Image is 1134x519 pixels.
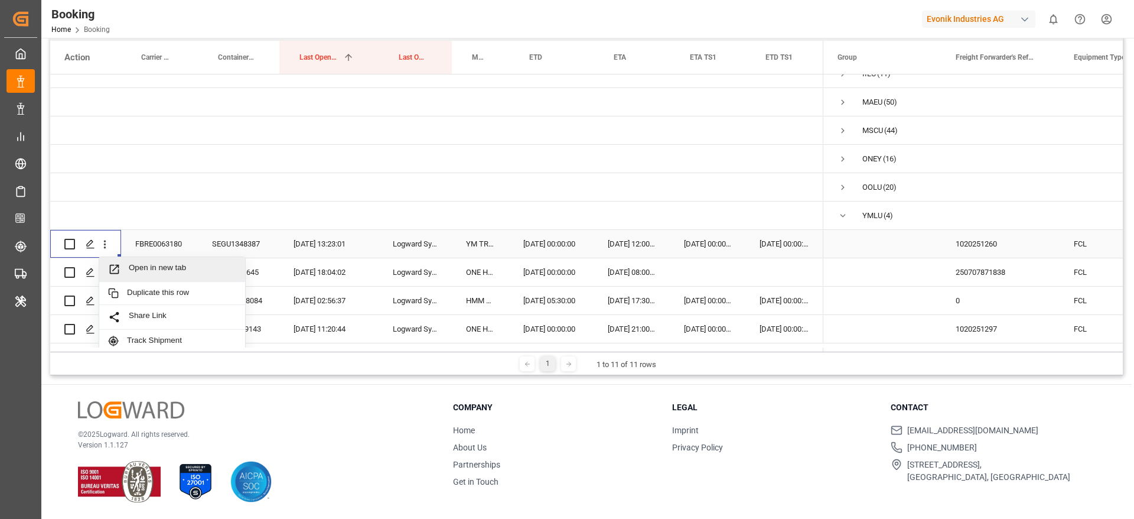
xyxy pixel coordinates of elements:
[218,53,255,61] span: Container No.
[50,202,823,230] div: Press SPACE to select this row.
[279,230,379,258] div: [DATE] 13:23:01
[884,117,898,144] span: (44)
[862,202,882,229] div: YMLU
[765,53,793,61] span: ETD TS1
[50,145,823,173] div: Press SPACE to select this row.
[884,89,897,116] span: (50)
[50,315,823,343] div: Press SPACE to select this row.
[745,230,823,258] div: [DATE] 00:00:00
[51,25,71,34] a: Home
[141,53,173,61] span: Carrier Booking No.
[862,145,882,173] div: ONEY
[745,315,823,343] div: [DATE] 00:00:00
[78,429,423,440] p: © 2025 Logward. All rights reserved.
[379,258,452,286] div: Logward System
[1067,6,1093,33] button: Help Center
[672,401,876,414] h3: Legal
[453,477,498,486] a: Get in Touch
[453,460,500,469] a: Partnerships
[745,287,823,314] div: [DATE] 00:00:00
[1040,6,1067,33] button: show 0 new notifications
[907,459,1070,484] span: [STREET_ADDRESS], [GEOGRAPHIC_DATA], [GEOGRAPHIC_DATA]
[50,116,823,145] div: Press SPACE to select this row.
[453,443,487,452] a: About Us
[672,426,699,435] a: Imprint
[230,461,272,502] img: AICPA SOC
[922,8,1040,30] button: Evonik Industries AG
[1074,53,1125,61] span: Equipment Type
[175,461,216,502] img: ISO 27001 Certification
[670,287,745,314] div: [DATE] 00:00:00
[379,230,452,258] div: Logward System
[50,230,823,258] div: Press SPACE to select this row.
[594,315,670,343] div: [DATE] 21:00:00
[594,258,670,286] div: [DATE] 08:00:00
[299,53,338,61] span: Last Opened Date
[672,443,723,452] a: Privacy Policy
[453,401,657,414] h3: Company
[379,315,452,343] div: Logward System
[862,89,882,116] div: MAEU
[379,287,452,314] div: Logward System
[64,52,90,63] div: Action
[509,230,594,258] div: [DATE] 00:00:00
[50,287,823,315] div: Press SPACE to select this row.
[883,174,897,201] span: (20)
[452,258,509,286] div: ONE HAMMERSMITH
[279,315,379,343] div: [DATE] 11:20:44
[884,202,893,229] span: (4)
[891,401,1095,414] h3: Contact
[690,53,716,61] span: ETA TS1
[121,230,198,258] div: FBRE0063180
[509,315,594,343] div: [DATE] 00:00:00
[279,258,379,286] div: [DATE] 18:04:02
[78,461,161,502] img: ISO 9001 & ISO 14001 Certification
[941,258,1060,286] div: 250707871838
[956,53,1035,61] span: Freight Forwarder's Reference No.
[509,258,594,286] div: [DATE] 00:00:00
[594,287,670,314] div: [DATE] 17:30:00
[399,53,427,61] span: Last Opened By
[453,426,475,435] a: Home
[907,424,1038,437] span: [EMAIL_ADDRESS][DOMAIN_NAME]
[922,11,1035,28] div: Evonik Industries AG
[838,53,857,61] span: Group
[670,315,745,343] div: [DATE] 00:00:00
[941,287,1060,314] div: 0
[452,287,509,314] div: HMM AMETHYST
[50,173,823,202] div: Press SPACE to select this row.
[51,5,110,23] div: Booking
[78,401,184,419] img: Logward Logo
[78,440,423,450] p: Version 1.1.127
[50,258,823,287] div: Press SPACE to select this row.
[862,117,883,144] div: MSCU
[670,230,745,258] div: [DATE] 00:00:00
[883,145,897,173] span: (16)
[279,287,379,314] div: [DATE] 02:56:37
[540,356,555,371] div: 1
[472,53,484,61] span: Main Vessel and Vessel Imo
[198,230,279,258] div: SEGU1348387
[529,53,542,61] span: ETD
[941,230,1060,258] div: 1020251260
[907,442,977,454] span: [PHONE_NUMBER]
[614,53,626,61] span: ETA
[862,174,882,201] div: OOLU
[50,88,823,116] div: Press SPACE to select this row.
[941,315,1060,343] div: 1020251297
[594,230,670,258] div: [DATE] 12:00:00
[452,315,509,343] div: ONE HAMMERSMITH
[509,287,594,314] div: [DATE] 05:30:00
[452,230,509,258] div: YM TRANQUILITY
[597,359,656,371] div: 1 to 11 of 11 rows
